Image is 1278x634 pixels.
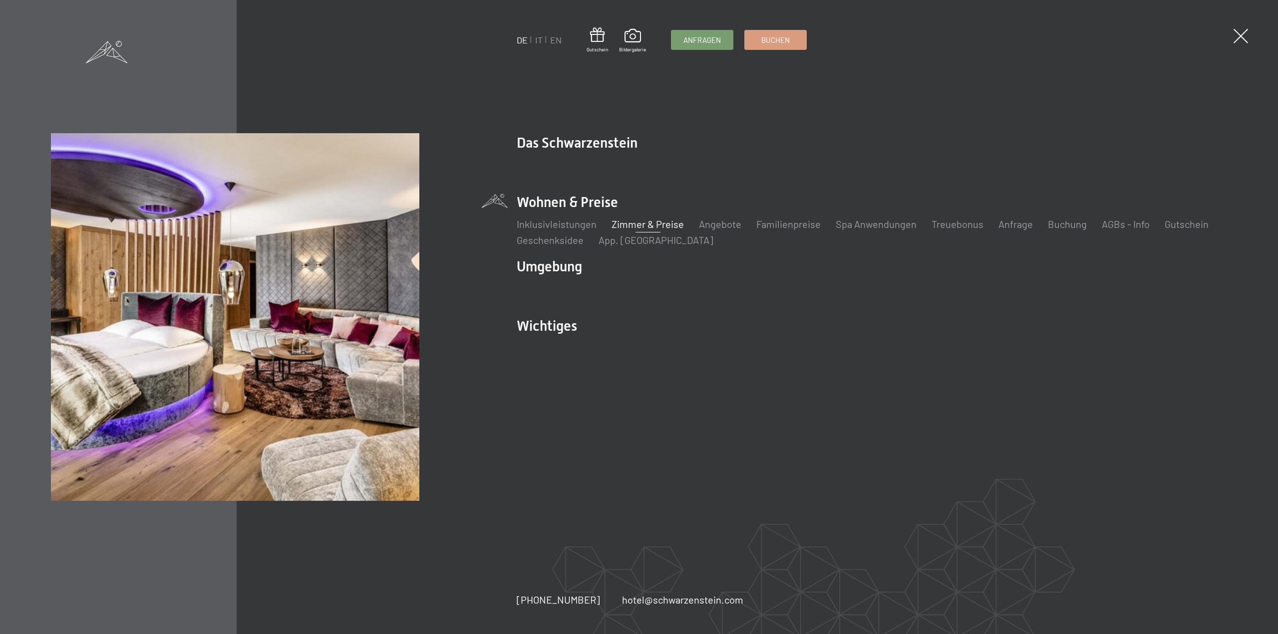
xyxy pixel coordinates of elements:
a: [PHONE_NUMBER] [517,593,600,607]
a: Bildergalerie [619,29,646,53]
a: Anfragen [671,30,733,49]
a: Buchung [1048,218,1087,230]
a: Gutschein [587,27,608,53]
a: Familienpreise [756,218,821,230]
a: Angebote [699,218,741,230]
a: Zimmer & Preise [612,218,684,230]
span: Bildergalerie [619,46,646,53]
span: [PHONE_NUMBER] [517,594,600,606]
a: AGBs - Info [1102,218,1150,230]
a: EN [550,34,562,45]
a: Anfrage [998,218,1033,230]
span: Anfragen [683,35,721,45]
a: App. [GEOGRAPHIC_DATA] [599,234,713,246]
a: Gutschein [1165,218,1209,230]
a: Geschenksidee [517,234,584,246]
img: Schnellanfrage [51,133,419,501]
a: DE [517,34,528,45]
a: hotel@schwarzenstein.com [622,593,743,607]
span: Buchen [761,35,790,45]
a: Spa Anwendungen [836,218,917,230]
a: Buchen [745,30,806,49]
a: Treuebonus [932,218,983,230]
span: Gutschein [587,46,608,53]
a: Inklusivleistungen [517,218,597,230]
a: IT [535,34,543,45]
